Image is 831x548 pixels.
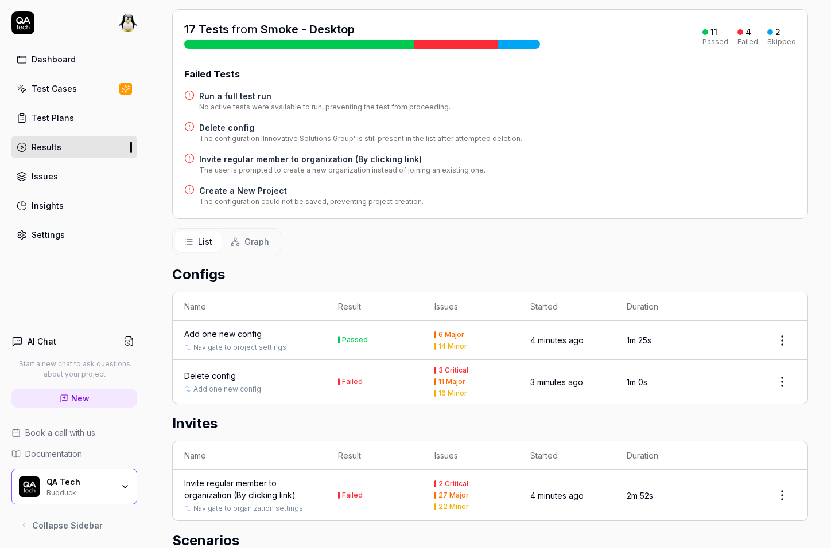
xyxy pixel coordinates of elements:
div: Failed [342,492,363,499]
div: 2 [775,27,780,37]
div: 16 Minor [438,390,467,397]
div: Bugduck [46,487,113,496]
button: List [175,231,222,252]
a: Documentation [11,448,137,460]
div: Issues [32,170,58,182]
h2: Invites [172,413,808,434]
h4: AI Chat [28,335,56,347]
div: 2 Critical [438,480,468,487]
button: Failed [338,490,363,502]
div: Failed [737,38,758,45]
a: Settings [11,224,137,246]
a: Delete config [199,122,522,134]
button: Failed [338,376,363,388]
a: Test Cases [11,77,137,100]
h2: Configs [172,264,808,285]
time: 4 minutes ago [530,335,584,345]
th: Started [519,441,615,470]
div: No active tests were available to run, preventing the test from proceeding. [199,102,451,112]
a: New [11,389,137,408]
div: 4 [745,27,751,37]
img: 5eef0e98-4aae-465c-a732-758f13500123.jpeg [119,14,137,32]
div: 27 Major [438,492,469,499]
time: 3 minutes ago [530,377,583,387]
div: The user is prompted to create a new organization instead of joining an existing one. [199,165,486,175]
img: QA Tech Logo [19,476,40,497]
th: Name [173,441,327,470]
span: Documentation [25,448,82,460]
a: Book a call with us [11,426,137,439]
a: Create a New Project [199,185,424,197]
th: Started [519,292,615,321]
div: QA Tech [46,477,113,487]
div: Test Cases [32,83,77,95]
a: Navigate to organization settings [193,503,303,514]
a: Navigate to project settings [193,342,286,353]
div: 11 Major [438,378,465,385]
div: Passed [342,336,368,343]
time: 2m 52s [627,491,653,500]
p: Start a new chat to ask questions about your project [11,359,137,379]
div: 6 Major [438,331,464,338]
th: Issues [423,292,519,321]
div: The configuration could not be saved, preventing project creation. [199,197,424,207]
th: Result [327,441,423,470]
a: Invite regular member to organization (By clicking link) [184,477,315,501]
span: Collapse Sidebar [32,519,103,531]
a: Insights [11,194,137,217]
div: Insights [32,199,64,212]
div: Test Plans [32,112,74,124]
th: Result [327,292,423,321]
th: Name [173,292,327,321]
button: QA Tech LogoQA TechBugduck [11,469,137,504]
a: Invite regular member to organization (By clicking link) [199,153,486,165]
a: Smoke - Desktop [261,22,355,36]
time: 1m 0s [627,377,647,387]
span: Book a call with us [25,426,95,439]
div: Settings [32,229,65,241]
span: New [71,392,90,404]
time: 1m 25s [627,335,651,345]
div: Results [32,141,61,153]
span: 17 Tests [184,22,229,36]
a: Issues [11,165,137,187]
div: 11 [710,27,717,37]
a: Delete config [184,370,236,382]
span: List [198,236,212,248]
th: Issues [423,441,519,470]
div: Skipped [767,38,796,45]
div: Dashboard [32,53,76,65]
a: Add one new config [184,328,262,340]
div: 14 Minor [438,343,467,350]
div: Failed Tests [184,67,796,81]
button: Collapse Sidebar [11,514,137,537]
a: Run a full test run [199,90,451,102]
span: from [232,22,258,36]
a: Dashboard [11,48,137,71]
div: The configuration 'Innovative Solutions Group' is still present in the list after attempted delet... [199,134,522,144]
th: Duration [615,292,712,321]
span: Graph [244,236,269,248]
div: 22 Minor [438,503,469,510]
div: 3 Critical [438,367,468,374]
time: 4 minutes ago [530,491,584,500]
a: Results [11,136,137,158]
div: Failed [342,378,363,385]
a: Add one new config [193,384,261,394]
th: Duration [615,441,712,470]
button: Graph [222,231,278,252]
a: Test Plans [11,107,137,129]
div: Passed [702,38,728,45]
